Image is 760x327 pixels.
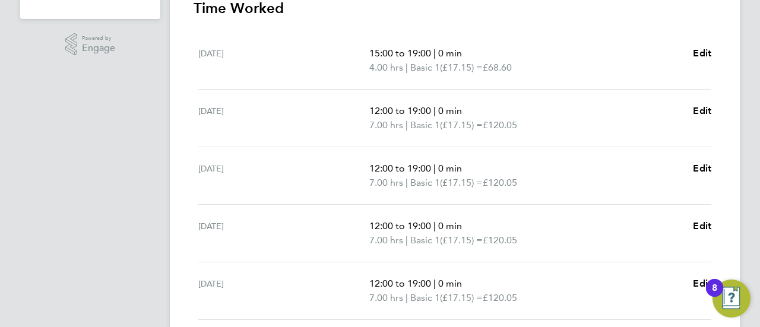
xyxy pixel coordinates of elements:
[440,292,483,303] span: (£17.15) =
[369,163,431,174] span: 12:00 to 19:00
[369,292,403,303] span: 7.00 hrs
[82,43,115,53] span: Engage
[440,62,483,73] span: (£17.15) =
[693,46,711,61] a: Edit
[440,234,483,246] span: (£17.15) =
[406,62,408,73] span: |
[433,163,436,174] span: |
[433,105,436,116] span: |
[410,118,440,132] span: Basic 1
[438,47,462,59] span: 0 min
[433,278,436,289] span: |
[483,234,517,246] span: £120.05
[693,47,711,59] span: Edit
[483,119,517,131] span: £120.05
[410,233,440,247] span: Basic 1
[369,177,403,188] span: 7.00 hrs
[369,220,431,231] span: 12:00 to 19:00
[440,177,483,188] span: (£17.15) =
[406,234,408,246] span: |
[693,163,711,174] span: Edit
[693,220,711,231] span: Edit
[410,61,440,75] span: Basic 1
[693,278,711,289] span: Edit
[82,33,115,43] span: Powered by
[65,33,116,56] a: Powered byEngage
[483,62,512,73] span: £68.60
[410,176,440,190] span: Basic 1
[440,119,483,131] span: (£17.15) =
[438,163,462,174] span: 0 min
[406,119,408,131] span: |
[369,234,403,246] span: 7.00 hrs
[438,220,462,231] span: 0 min
[693,219,711,233] a: Edit
[198,277,369,305] div: [DATE]
[198,104,369,132] div: [DATE]
[693,277,711,291] a: Edit
[433,220,436,231] span: |
[712,280,750,318] button: Open Resource Center, 8 new notifications
[693,161,711,176] a: Edit
[712,288,717,303] div: 8
[198,46,369,75] div: [DATE]
[438,105,462,116] span: 0 min
[483,292,517,303] span: £120.05
[438,278,462,289] span: 0 min
[369,62,403,73] span: 4.00 hrs
[410,291,440,305] span: Basic 1
[198,219,369,247] div: [DATE]
[198,161,369,190] div: [DATE]
[406,177,408,188] span: |
[433,47,436,59] span: |
[483,177,517,188] span: £120.05
[369,105,431,116] span: 12:00 to 19:00
[369,47,431,59] span: 15:00 to 19:00
[369,119,403,131] span: 7.00 hrs
[693,104,711,118] a: Edit
[693,105,711,116] span: Edit
[369,278,431,289] span: 12:00 to 19:00
[406,292,408,303] span: |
